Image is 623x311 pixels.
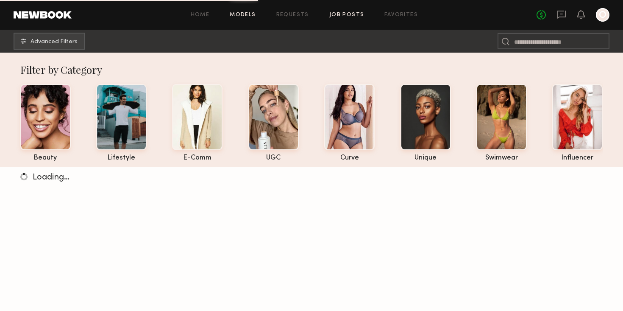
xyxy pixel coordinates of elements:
[20,154,71,162] div: beauty
[14,33,85,50] button: Advanced Filters
[324,154,375,162] div: curve
[230,12,256,18] a: Models
[20,63,603,76] div: Filter by Category
[96,154,147,162] div: lifestyle
[172,154,222,162] div: e-comm
[552,154,603,162] div: influencer
[33,174,70,182] span: Loading…
[276,12,309,18] a: Requests
[31,39,78,45] span: Advanced Filters
[248,154,299,162] div: UGC
[384,12,418,18] a: Favorites
[400,154,451,162] div: unique
[191,12,210,18] a: Home
[329,12,364,18] a: Job Posts
[596,8,609,22] a: O
[476,154,527,162] div: swimwear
